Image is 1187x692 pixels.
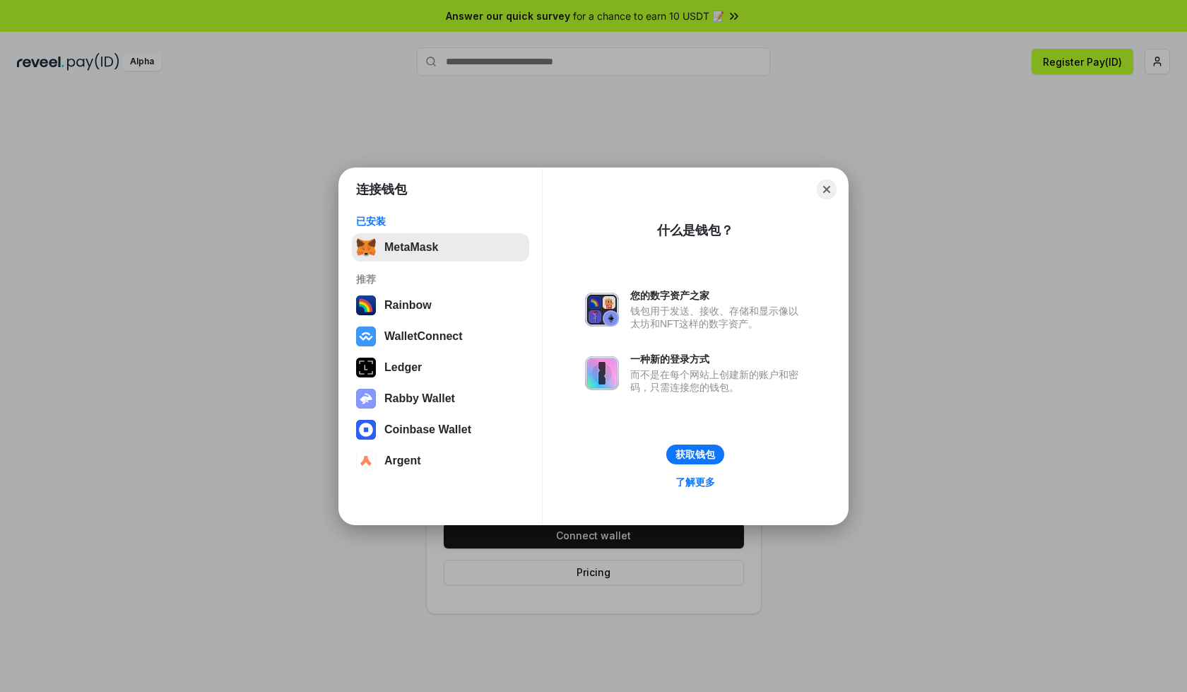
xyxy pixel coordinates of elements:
[356,420,376,440] img: svg+xml,%3Csvg%20width%3D%2228%22%20height%3D%2228%22%20viewBox%3D%220%200%2028%2028%22%20fill%3D...
[356,389,376,409] img: svg+xml,%3Csvg%20xmlns%3D%22http%3A%2F%2Fwww.w3.org%2F2000%2Fsvg%22%20fill%3D%22none%22%20viewBox...
[384,241,438,254] div: MetaMask
[675,476,715,488] div: 了解更多
[352,353,529,382] button: Ledger
[356,327,376,346] img: svg+xml,%3Csvg%20width%3D%2228%22%20height%3D%2228%22%20viewBox%3D%220%200%2028%2028%22%20fill%3D...
[352,447,529,475] button: Argent
[352,322,529,351] button: WalletConnect
[630,353,805,365] div: 一种新的登录方式
[356,237,376,257] img: svg+xml,%3Csvg%20fill%3D%22none%22%20height%3D%2233%22%20viewBox%3D%220%200%2035%2033%22%20width%...
[356,358,376,377] img: svg+xml,%3Csvg%20xmlns%3D%22http%3A%2F%2Fwww.w3.org%2F2000%2Fsvg%22%20width%3D%2228%22%20height%3...
[675,448,715,461] div: 获取钱包
[630,305,805,330] div: 钱包用于发送、接收、存储和显示像以太坊和NFT这样的数字资产。
[630,368,805,394] div: 而不是在每个网站上创建新的账户和密码，只需连接您的钱包。
[356,273,525,286] div: 推荐
[384,330,463,343] div: WalletConnect
[384,423,471,436] div: Coinbase Wallet
[817,180,837,199] button: Close
[356,181,407,198] h1: 连接钱包
[630,289,805,302] div: 您的数字资产之家
[356,215,525,228] div: 已安装
[384,361,422,374] div: Ledger
[666,445,724,464] button: 获取钱包
[585,293,619,327] img: svg+xml,%3Csvg%20xmlns%3D%22http%3A%2F%2Fwww.w3.org%2F2000%2Fsvg%22%20fill%3D%22none%22%20viewBox...
[352,291,529,319] button: Rainbow
[352,416,529,444] button: Coinbase Wallet
[585,356,619,390] img: svg+xml,%3Csvg%20xmlns%3D%22http%3A%2F%2Fwww.w3.org%2F2000%2Fsvg%22%20fill%3D%22none%22%20viewBox...
[356,295,376,315] img: svg+xml,%3Csvg%20width%3D%22120%22%20height%3D%22120%22%20viewBox%3D%220%200%20120%20120%22%20fil...
[384,455,421,467] div: Argent
[384,299,432,312] div: Rainbow
[352,233,529,262] button: MetaMask
[384,392,455,405] div: Rabby Wallet
[352,385,529,413] button: Rabby Wallet
[667,473,724,491] a: 了解更多
[356,451,376,471] img: svg+xml,%3Csvg%20width%3D%2228%22%20height%3D%2228%22%20viewBox%3D%220%200%2028%2028%22%20fill%3D...
[657,222,733,239] div: 什么是钱包？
